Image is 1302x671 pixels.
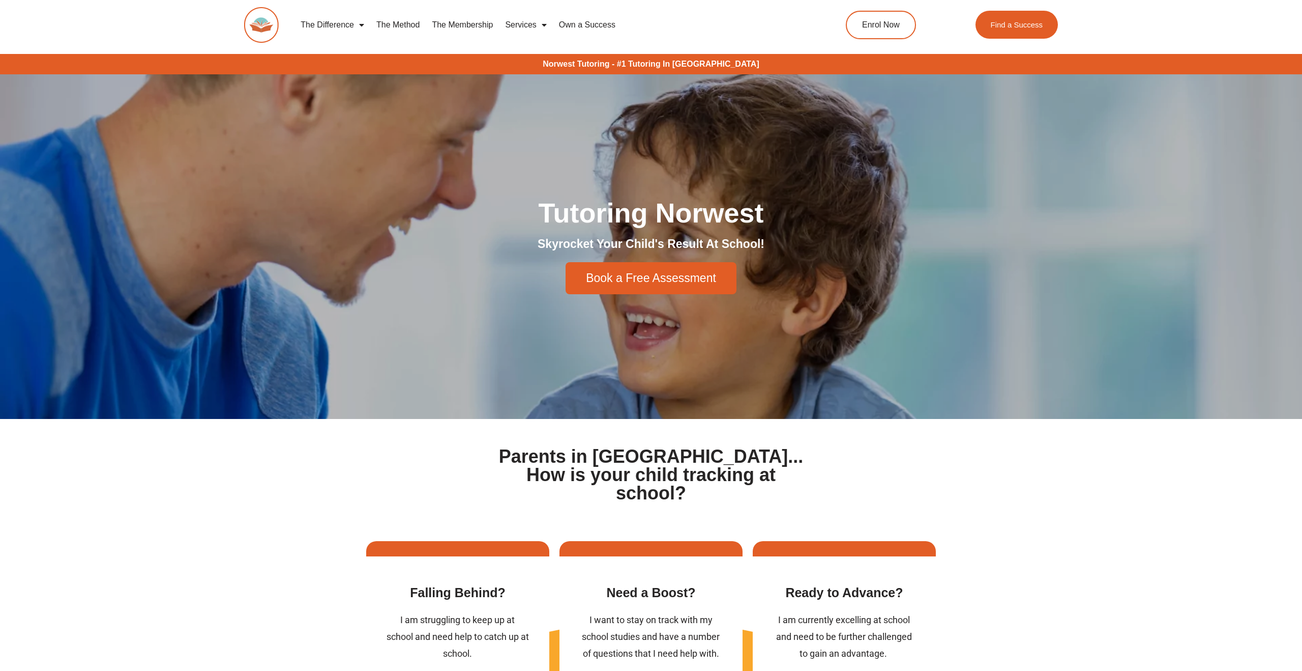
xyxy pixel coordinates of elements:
[846,11,916,39] a: Enrol Now
[566,262,736,294] a: Book a Free Assessment
[366,237,936,252] h2: Skyrocket Your Child's Result At School!
[387,611,529,662] div: I am struggling to keep up at school and need help to catch up at school.​​
[580,611,722,662] div: I want to stay on track with my school studies and have a number of questions that I need help wi...
[862,21,900,29] span: Enrol Now
[494,448,808,502] h1: Parents in [GEOGRAPHIC_DATA]... How is your child tracking at school?
[294,13,799,37] nav: Menu
[499,13,552,37] a: Services
[294,13,370,37] a: The Difference
[990,21,1043,29] span: Find a Success
[553,13,622,37] a: Own a Success
[580,584,722,601] h3: Need a Boost?
[426,13,499,37] a: The Membership
[773,584,915,601] h3: Ready to Advance​?
[586,272,716,284] span: Book a Free Assessment
[370,13,426,37] a: The Method
[366,199,936,227] h1: Tutoring Norwest
[387,584,529,601] h3: Falling Behind​?
[975,11,1058,39] a: Find a Success
[773,611,915,662] div: I am currently excelling at school and need to be further challenged to gain an advantage. ​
